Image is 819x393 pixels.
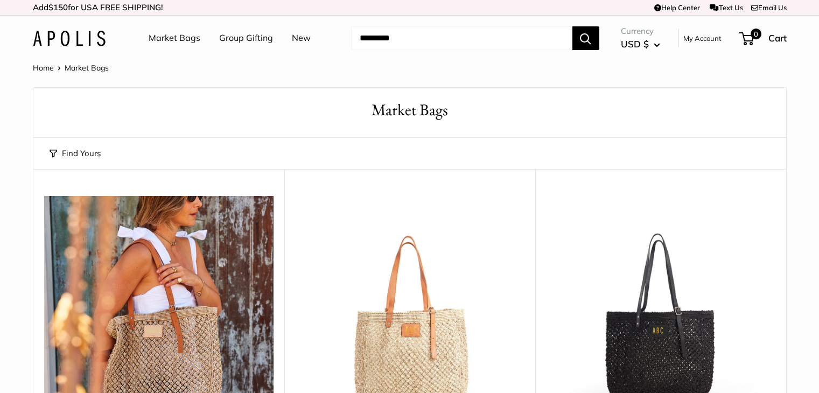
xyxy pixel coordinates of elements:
[48,2,68,12] span: $150
[683,32,722,45] a: My Account
[149,30,200,46] a: Market Bags
[65,63,109,73] span: Market Bags
[292,30,311,46] a: New
[33,31,106,46] img: Apolis
[740,30,787,47] a: 0 Cart
[33,63,54,73] a: Home
[621,38,649,50] span: USD $
[572,26,599,50] button: Search
[219,30,273,46] a: Group Gifting
[621,36,660,53] button: USD $
[750,29,761,39] span: 0
[621,24,660,39] span: Currency
[33,61,109,75] nav: Breadcrumb
[50,146,101,161] button: Find Yours
[654,3,700,12] a: Help Center
[751,3,787,12] a: Email Us
[50,99,770,122] h1: Market Bags
[710,3,743,12] a: Text Us
[768,32,787,44] span: Cart
[351,26,572,50] input: Search...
